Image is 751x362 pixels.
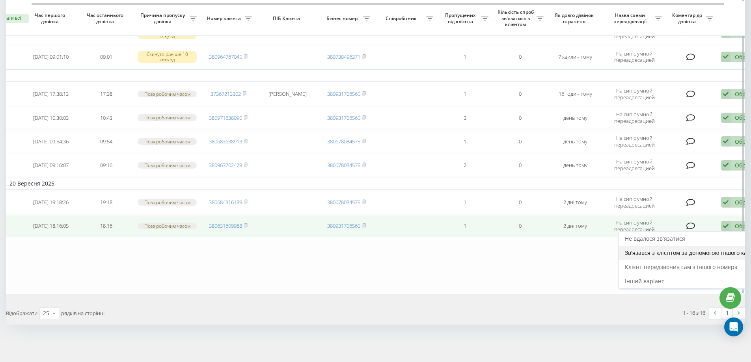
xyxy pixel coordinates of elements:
[492,215,548,237] td: 0
[492,191,548,213] td: 0
[209,222,242,229] a: 380631609988
[209,53,242,60] a: 380964767045
[61,310,104,317] span: рядків на сторінці
[78,46,134,68] td: 09:01
[603,191,666,213] td: На сип с умной переадресацией
[603,130,666,152] td: На сип с умной переадресацией
[138,162,197,169] div: Поза робочим часом
[492,46,548,68] td: 0
[548,107,603,129] td: день тому
[327,138,360,145] a: 380678084575
[378,15,426,22] span: Співробітник
[437,215,492,237] td: 1
[625,277,664,285] span: Інший варіант
[138,199,197,206] div: Поза робочим часом
[23,154,78,176] td: [DATE] 09:16:07
[437,107,492,129] td: 3
[209,162,242,169] a: 380963702429
[496,9,537,28] span: Кількість спроб зв'язатись з клієнтом
[6,310,37,317] span: Відображати
[23,83,78,105] td: [DATE] 17:38:13
[30,12,72,24] span: Час першого дзвінка
[548,130,603,152] td: день тому
[138,223,197,229] div: Поза робочим часом
[603,215,666,237] td: На сип с умной переадресацией
[683,309,705,317] div: 1 - 16 з 16
[43,309,49,317] div: 25
[78,107,134,129] td: 10:43
[138,91,197,97] div: Поза робочим часом
[209,138,242,145] a: 380683638913
[607,12,655,24] span: Назва схеми переадресації
[263,15,312,22] span: ПІБ Клієнта
[327,222,360,229] a: 380931706565
[78,130,134,152] td: 09:54
[327,199,360,206] a: 380678084575
[23,215,78,237] td: [DATE] 18:16:05
[209,114,242,121] a: 380971638090
[23,130,78,152] td: [DATE] 09:54:36
[23,46,78,68] td: [DATE] 09:01:10
[138,12,190,24] span: Причина пропуску дзвінка
[23,107,78,129] td: [DATE] 10:30:03
[554,12,596,24] span: Як довго дзвінок втрачено
[441,12,481,24] span: Пропущених від клієнта
[138,114,197,121] div: Поза робочим часом
[548,46,603,68] td: 7 хвилин тому
[211,90,241,97] a: 37367213302
[327,114,360,121] a: 380931706565
[327,53,360,60] a: 380738496271
[603,154,666,176] td: На сип с умной переадресацией
[437,130,492,152] td: 1
[209,199,242,206] a: 380684316189
[492,154,548,176] td: 0
[492,83,548,105] td: 0
[603,46,666,68] td: На сип с умной переадресацией
[256,83,319,105] td: [PERSON_NAME]
[327,162,360,169] a: 380678084575
[437,191,492,213] td: 1
[724,317,743,336] div: Open Intercom Messenger
[85,12,127,24] span: Час останнього дзвінка
[603,107,666,129] td: На сип с умной переадресацией
[625,235,685,242] span: Не вдалося зв'язатися
[492,107,548,129] td: 0
[78,191,134,213] td: 19:18
[78,83,134,105] td: 17:38
[721,308,733,319] a: 1
[78,154,134,176] td: 09:16
[548,215,603,237] td: 2 дні тому
[670,12,706,24] span: Коментар до дзвінка
[138,51,197,63] div: Скинуто раніше 10 секунд
[548,83,603,105] td: 16 годин тому
[323,15,363,22] span: Бізнес номер
[437,83,492,105] td: 1
[492,130,548,152] td: 0
[205,15,245,22] span: Номер клієнта
[327,90,360,97] a: 380931706565
[625,263,738,271] span: Клієнт передзвонив сам з іншого номера
[23,191,78,213] td: [DATE] 19:18:26
[437,46,492,68] td: 1
[437,154,492,176] td: 2
[548,191,603,213] td: 2 дні тому
[548,154,603,176] td: день тому
[78,215,134,237] td: 18:16
[138,138,197,145] div: Поза робочим часом
[603,83,666,105] td: На сип с умной переадресацией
